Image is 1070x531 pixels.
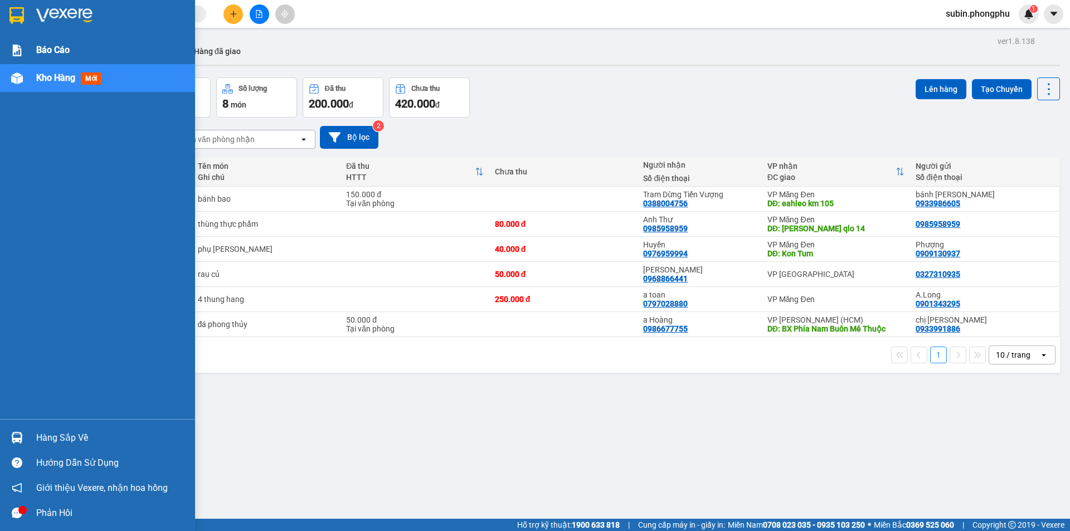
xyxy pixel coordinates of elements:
img: warehouse-icon [11,72,23,84]
strong: 0333 161718 [61,74,96,81]
button: Số lượng8món [216,77,297,118]
div: 0933991886 [916,324,960,333]
span: Miền Bắc [874,519,954,531]
div: Huyền [643,240,756,249]
div: 4 thung hang [198,295,335,304]
div: a toan [643,290,756,299]
span: Hỗ trợ kỹ thuật: [517,519,620,531]
div: 40.000 đ [495,245,633,254]
span: đ [349,100,353,109]
span: question-circle [12,457,22,468]
div: VP Măng Đen [767,295,905,304]
div: Người nhận [643,160,756,169]
div: 0985958959 [643,224,688,233]
div: rau củ [198,270,335,279]
span: đ [435,100,440,109]
span: Miền Nam [728,519,865,531]
span: plus [230,10,237,18]
span: VP HCM: 522 [PERSON_NAME], P.4, Q.[GEOGRAPHIC_DATA] [48,18,150,33]
span: 8 [222,97,228,110]
div: ver 1.8.138 [998,35,1035,47]
div: 50.000 đ [346,315,484,324]
div: Số điện thoại [643,174,756,183]
div: bánh Bao Minh Hảo [916,190,1053,199]
span: copyright [1008,521,1016,529]
div: 0985958959 [916,220,960,228]
span: món [231,100,246,109]
button: 1 [930,347,947,363]
div: 0968866441 [643,274,688,283]
div: 50.000 đ [495,270,633,279]
span: 1 [1032,5,1035,13]
span: Kho hàng [36,72,75,83]
div: VP Măng Đen [767,240,905,249]
div: 0388004756 [643,199,688,208]
div: Phản hồi [36,505,187,522]
div: 0986677755 [643,324,688,333]
span: | [628,519,630,531]
svg: open [1039,350,1048,359]
div: DĐ: Gia Lai qlo 14 [767,224,905,233]
div: 0327310935 [916,270,960,279]
div: phụ tùng may [198,245,335,254]
div: Chưa thu [411,85,440,92]
div: bánh bao [198,194,335,203]
div: đá phong thủy [198,320,335,329]
button: file-add [250,4,269,24]
span: subin.phongphu [937,7,1019,21]
div: Đã thu [325,85,346,92]
div: Hướng dẫn sử dụng [36,455,187,471]
div: 0976959994 [643,249,688,258]
img: logo-vxr [9,7,24,24]
div: 80.000 đ [495,220,633,228]
button: plus [223,4,243,24]
svg: open [299,135,308,144]
sup: 1 [1030,5,1038,13]
button: aim [275,4,295,24]
img: warehouse-icon [11,432,23,444]
div: VP [PERSON_NAME] (HCM) [767,315,905,324]
img: logo [6,24,46,64]
div: Chưa thu [495,167,633,176]
button: caret-down [1044,4,1063,24]
div: Tại văn phòng [346,199,484,208]
div: 0797028880 [643,299,688,308]
strong: 0708 023 035 - 0935 103 250 [763,520,865,529]
span: ⚪️ [868,523,871,527]
div: Ghi chú [198,173,335,182]
div: Tại văn phòng [346,324,484,333]
div: Chọn văn phòng nhận [178,134,255,145]
img: icon-new-feature [1024,9,1034,19]
div: VP Măng Đen [767,190,905,199]
button: Bộ lọc [320,126,378,149]
span: VP [GEOGRAPHIC_DATA]: 84C KQH [PERSON_NAME], P.7, [GEOGRAPHIC_DATA] [48,58,164,72]
span: Giới thiệu Vexere, nhận hoa hồng [36,481,168,495]
div: VP [GEOGRAPHIC_DATA] [767,270,905,279]
span: notification [12,483,22,493]
span: 420.000 [395,97,435,110]
div: Hàng sắp về [36,430,187,446]
strong: 1900 633 818 [572,520,620,529]
button: Hàng đã giao [185,38,250,65]
div: DĐ: BX Phía Nam Buôn Mê Thuộc [767,324,905,333]
div: 0933986605 [916,199,960,208]
th: Toggle SortBy [341,157,489,187]
div: chị Ly [916,315,1053,324]
th: Toggle SortBy [762,157,911,187]
img: solution-icon [11,45,23,56]
span: Cung cấp máy in - giấy in: [638,519,725,531]
span: message [12,508,22,518]
div: A.Long [916,290,1053,299]
div: 150.000 đ [346,190,484,199]
div: DĐ: eahleo km 105 [767,199,905,208]
button: Đã thu200.000đ [303,77,383,118]
div: Số điện thoại [916,173,1053,182]
span: | [962,519,964,531]
div: 0901343295 [916,299,960,308]
div: 10 / trang [996,349,1030,361]
div: 0909130937 [916,249,960,258]
span: Báo cáo [36,43,70,57]
div: Anh Thư [643,215,756,224]
div: Số lượng [239,85,267,92]
strong: 0369 525 060 [906,520,954,529]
